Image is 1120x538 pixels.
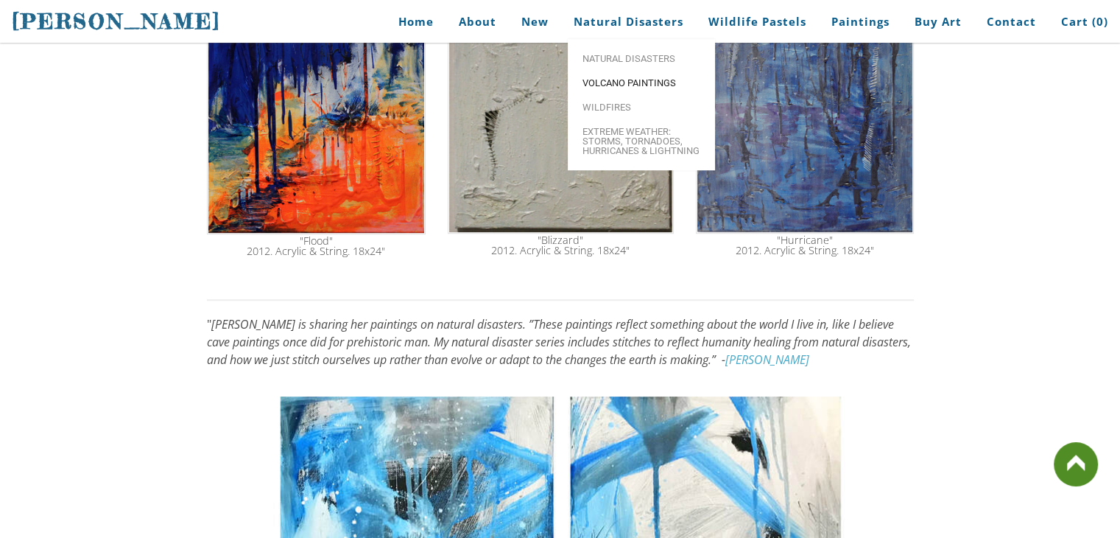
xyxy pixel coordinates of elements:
a: Cart (0) [1050,5,1108,38]
div: "Blizzard" 2012. Acrylic & String. 18x24" [449,235,672,256]
a: Natural Disasters [568,46,715,71]
a: [PERSON_NAME] [12,7,221,35]
span: " [207,316,211,332]
span: Wildfires [582,102,700,112]
div: "Flood" 2012. Acrylic & String. 18x24" [208,236,424,257]
a: Wildfires [568,95,715,119]
a: New [510,5,560,38]
a: Contact [976,5,1047,38]
span: Natural Disasters [582,54,700,63]
a: Home [376,5,445,38]
a: [PERSON_NAME] [725,352,809,368]
a: About [448,5,507,38]
span: [PERSON_NAME] [12,9,221,34]
span: 0 [1096,14,1104,29]
span: Extreme Weather: Storms, Tornadoes, Hurricanes & Lightning [582,127,700,156]
a: Extreme Weather: Storms, Tornadoes, Hurricanes & Lightning [568,119,715,163]
a: Volcano paintings [568,71,715,95]
a: Paintings [820,5,901,38]
em: [PERSON_NAME] is sharing her paintings on natural disasters. ”These paintings reflect something a... [207,316,911,368]
a: Wildlife Pastels [697,5,817,38]
span: Volcano paintings [582,78,700,88]
div: "Hurricane" 2012. Acrylic & String. 18x24" [697,235,912,256]
a: Natural Disasters [563,5,694,38]
a: Buy Art [904,5,973,38]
